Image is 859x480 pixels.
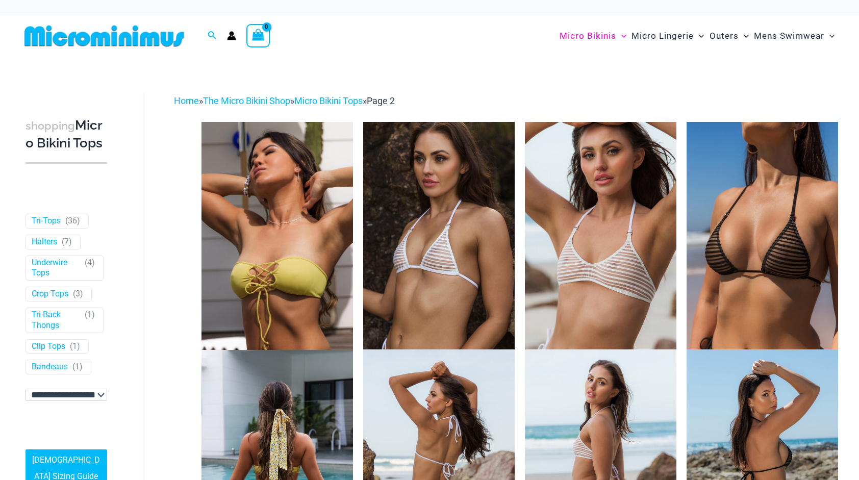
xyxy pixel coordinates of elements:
select: wpc-taxonomy-pa_fabric-type-746009 [26,389,107,401]
a: Micro BikinisMenu ToggleMenu Toggle [557,20,629,52]
a: Micro Bikini Tops [294,95,363,106]
img: MM SHOP LOGO FLAT [20,24,188,47]
span: 1 [75,362,80,371]
span: ( ) [65,216,80,226]
span: Micro Bikinis [560,23,616,49]
span: Menu Toggle [694,23,704,49]
span: 36 [68,216,77,225]
span: Micro Lingerie [631,23,694,49]
a: OutersMenu ToggleMenu Toggle [707,20,751,52]
span: 1 [72,341,77,350]
a: Halters [32,237,57,247]
span: ( ) [85,310,95,331]
a: Bandeaus [32,362,68,372]
span: 1 [87,310,92,319]
a: Tri-Tops [32,216,61,226]
span: Outers [710,23,739,49]
a: Account icon link [227,31,236,40]
span: 7 [64,237,69,246]
span: ( ) [62,237,72,247]
nav: Site Navigation [555,19,839,53]
a: Tri-Back Thongs [32,310,80,331]
span: ( ) [73,289,83,299]
span: Page 2 [367,95,395,106]
a: The Micro Bikini Shop [203,95,290,106]
span: ( ) [85,257,95,279]
a: Crop Tops [32,289,68,299]
a: Micro LingerieMenu ToggleMenu Toggle [629,20,706,52]
img: Tide Lines Black 308 Tri Top 01 [687,122,838,349]
a: Mens SwimwearMenu ToggleMenu Toggle [751,20,837,52]
a: Home [174,95,199,106]
span: shopping [26,119,75,132]
span: Menu Toggle [739,23,749,49]
span: 3 [75,289,80,298]
img: Tide Lines White 350 Halter Top 01 [525,122,676,349]
span: 4 [87,257,92,267]
a: Underwire Tops [32,257,80,279]
span: Menu Toggle [824,23,835,49]
span: Mens Swimwear [754,23,824,49]
a: View Shopping Cart, empty [246,24,270,47]
span: Menu Toggle [616,23,626,49]
a: Clip Tops [32,341,65,351]
h3: Micro Bikini Tops [26,117,107,152]
img: Breakwater Lemon Yellow 341 halter 01 [201,122,353,349]
span: ( ) [70,341,80,351]
span: ( ) [72,362,83,372]
img: Tide Lines White 308 Tri Top 01 [363,122,515,349]
span: » » » [174,95,395,106]
a: Search icon link [208,30,217,42]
